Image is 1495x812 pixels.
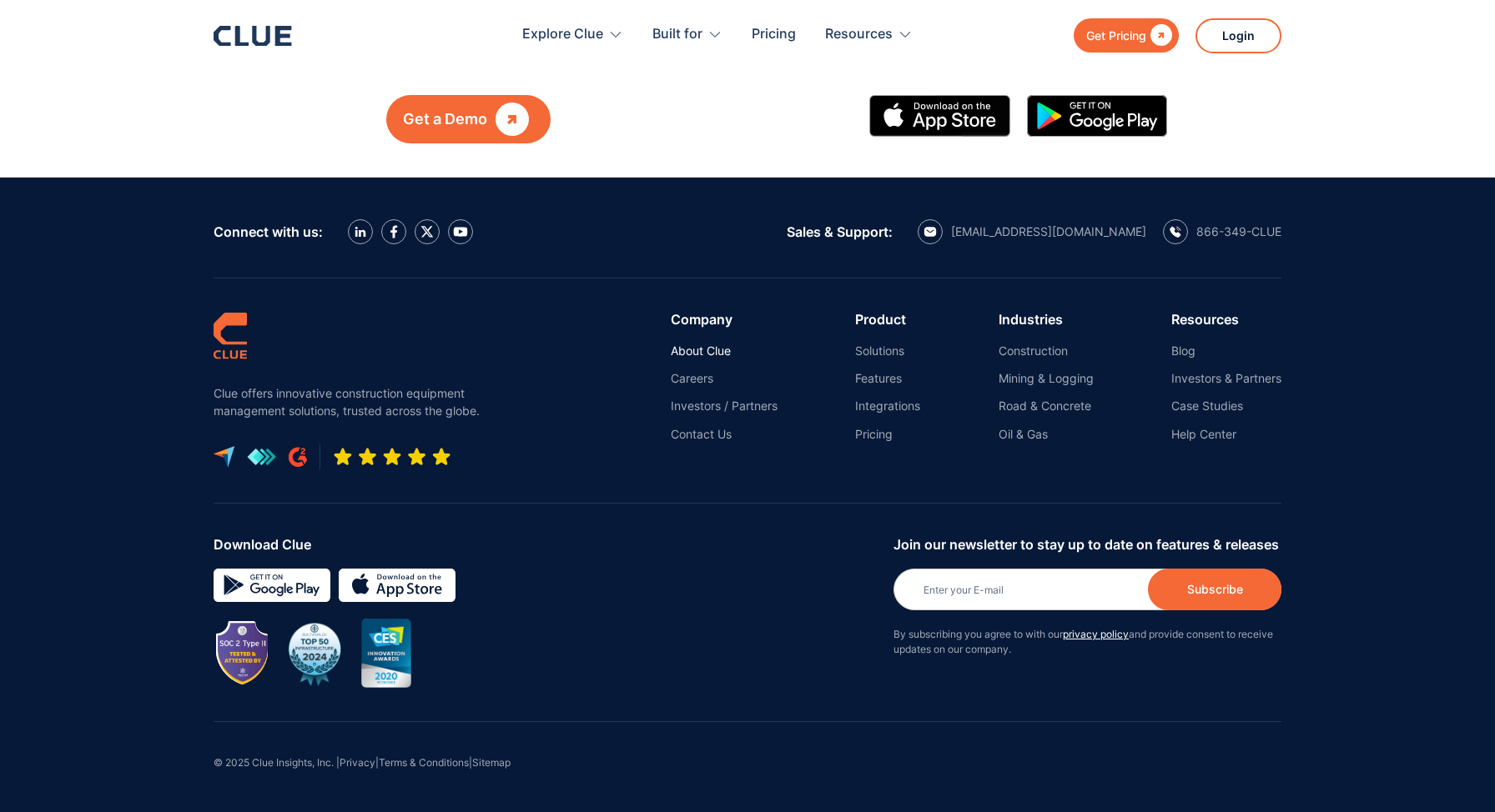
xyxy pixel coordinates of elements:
[825,8,893,61] div: Resources
[1171,312,1281,327] div: Resources
[289,447,307,467] img: G2 review platform icon
[999,398,1094,414] a: Road & Concrete
[214,312,247,359] img: clue logo simple
[218,623,268,684] img: Image showing SOC 2 TYPE II badge for CLUE
[1170,226,1181,238] img: calling icon
[951,224,1146,239] div: [EMAIL_ADDRESS][DOMAIN_NAME]
[671,343,778,358] a: About Clue
[339,569,456,602] img: download on the App store
[355,227,366,238] img: LinkedIn icon
[855,312,920,327] div: Product
[671,371,778,386] a: Careers
[1027,95,1168,137] img: Google simple icon
[752,8,796,61] a: Pricing
[379,756,469,769] a: Terms & Conditions
[1171,343,1281,358] a: Blog
[522,8,623,61] div: Explore Clue
[855,371,920,386] a: Features
[1148,569,1281,610] input: Subscribe
[420,225,434,238] img: X icon twitter
[671,398,778,414] a: Investors / Partners
[1086,25,1146,46] div: Get Pricing
[893,537,1281,552] div: Join our newsletter to stay up to date on features & releases
[1074,18,1179,53] a: Get Pricing
[1171,398,1281,414] a: Case Studies
[999,312,1094,327] div: Industries
[855,343,920,358] a: Solutions
[340,756,375,769] a: Privacy
[787,224,893,239] div: Sales & Support:
[1171,371,1281,386] a: Investors & Partners
[1163,219,1281,244] a: calling icon866-349-CLUE
[1195,579,1495,812] iframe: Chat Widget
[1146,25,1172,46] div: 
[869,95,1010,137] img: Apple Store
[214,569,330,602] img: Google simple icon
[893,569,1281,610] input: Enter your E-mail
[999,371,1094,386] a: Mining & Logging
[924,227,937,237] img: email icon
[893,537,1281,674] form: Newsletter
[671,312,778,327] div: Company
[1063,628,1129,640] a: privacy policy
[652,8,702,61] div: Built for
[999,427,1094,442] a: Oil & Gas
[1195,18,1281,53] a: Login
[333,447,451,467] img: Five-star rating icon
[403,108,487,130] div: Get a Demo
[472,756,511,769] a: Sitemap
[361,619,411,688] img: CES innovation award 2020 image
[652,8,722,61] div: Built for
[1196,224,1281,239] div: 866-349-CLUE
[214,224,323,239] div: Connect with us:
[214,446,234,468] img: capterra logo icon
[1171,427,1281,442] a: Help Center
[918,219,1146,244] a: email icon[EMAIL_ADDRESS][DOMAIN_NAME]
[999,343,1094,358] a: Construction
[671,427,778,442] a: Contact Us
[522,8,603,61] div: Explore Clue
[855,427,920,442] a: Pricing
[214,537,881,552] div: Download Clue
[855,398,920,414] a: Integrations
[247,448,276,466] img: get app logo
[453,227,468,237] img: YouTube Icon
[893,627,1281,657] p: By subscribing you agree to with our and provide consent to receive updates on our company.
[390,225,398,238] img: facebook icon
[214,722,1281,812] div: © 2025 Clue Insights, Inc. | | |
[386,95,551,143] a: Get a Demo
[280,619,349,688] img: BuiltWorlds Top 50 Infrastructure 2024 award badge with
[825,8,913,61] div: Resources
[214,384,489,419] p: Clue offers innovative construction equipment management solutions, trusted across the globe.
[496,108,529,130] div: 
